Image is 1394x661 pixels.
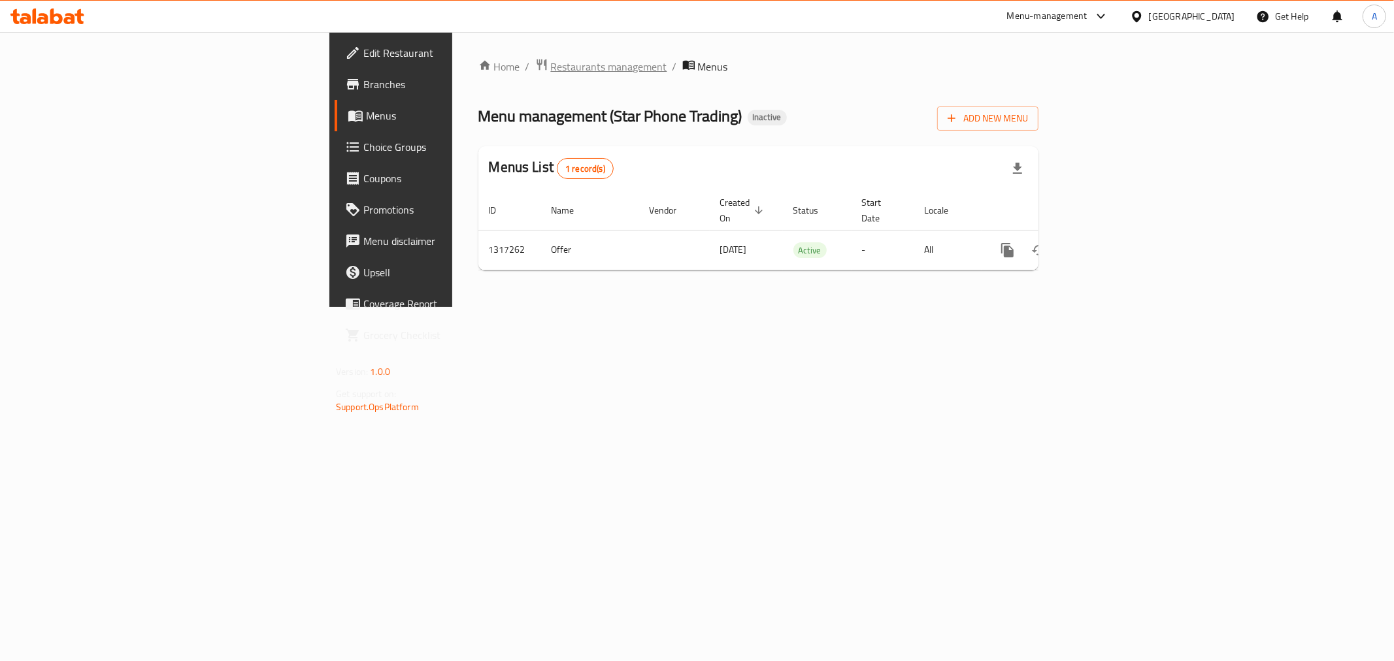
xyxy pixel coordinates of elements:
[336,385,396,402] span: Get support on:
[363,139,552,155] span: Choice Groups
[335,163,562,194] a: Coupons
[478,58,1038,75] nav: breadcrumb
[793,242,827,258] div: Active
[551,59,667,74] span: Restaurants management
[335,225,562,257] a: Menu disclaimer
[748,112,787,123] span: Inactive
[478,191,1128,270] table: enhanced table
[948,110,1028,127] span: Add New Menu
[1023,234,1055,266] button: Change Status
[366,108,552,123] span: Menus
[748,110,787,125] div: Inactive
[925,202,966,218] span: Locale
[363,327,552,343] span: Grocery Checklist
[720,241,747,258] span: [DATE]
[336,363,368,380] span: Version:
[552,202,591,218] span: Name
[937,106,1038,131] button: Add New Menu
[335,100,562,131] a: Menus
[489,202,514,218] span: ID
[793,243,827,258] span: Active
[335,288,562,319] a: Coverage Report
[363,296,552,312] span: Coverage Report
[335,194,562,225] a: Promotions
[370,363,390,380] span: 1.0.0
[1149,9,1235,24] div: [GEOGRAPHIC_DATA]
[335,37,562,69] a: Edit Restaurant
[1007,8,1087,24] div: Menu-management
[363,202,552,218] span: Promotions
[650,202,694,218] span: Vendor
[335,257,562,288] a: Upsell
[363,265,552,280] span: Upsell
[363,170,552,186] span: Coupons
[720,195,767,226] span: Created On
[489,157,614,179] h2: Menus List
[852,230,914,270] td: -
[363,45,552,61] span: Edit Restaurant
[557,158,614,179] div: Total records count
[698,59,728,74] span: Menus
[992,234,1023,266] button: more
[914,230,982,270] td: All
[1002,153,1033,184] div: Export file
[336,398,419,415] a: Support.OpsPlatform
[541,230,639,270] td: Offer
[335,131,562,163] a: Choice Groups
[672,59,677,74] li: /
[335,319,562,351] a: Grocery Checklist
[335,69,562,100] a: Branches
[363,233,552,249] span: Menu disclaimer
[793,202,836,218] span: Status
[557,163,613,175] span: 1 record(s)
[1372,9,1377,24] span: A
[535,58,667,75] a: Restaurants management
[862,195,899,226] span: Start Date
[363,76,552,92] span: Branches
[982,191,1128,231] th: Actions
[478,101,742,131] span: Menu management ( Star Phone Trading )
